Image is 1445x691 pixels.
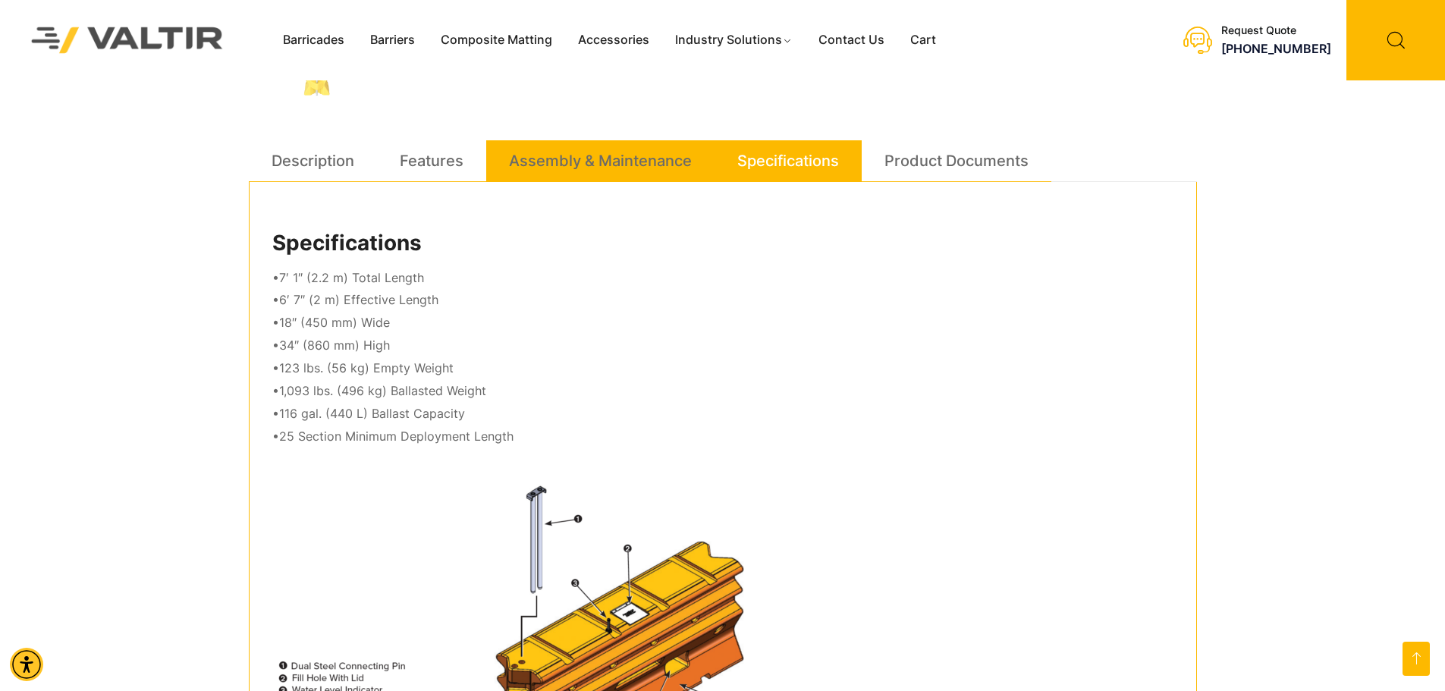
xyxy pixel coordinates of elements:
a: Specifications [737,140,839,181]
img: Valtir Rentals [11,7,243,73]
a: Assembly & Maintenance [509,140,692,181]
a: Barriers [357,29,428,52]
a: Description [272,140,354,181]
a: Contact Us [806,29,897,52]
a: Product Documents [884,140,1029,181]
p: •7′ 1″ (2.2 m) Total Length •6′ 7″ (2 m) Effective Length •18″ (450 mm) Wide •34″ (860 mm) High •... [272,267,1173,448]
a: Composite Matting [428,29,565,52]
a: Features [400,140,463,181]
a: Industry Solutions [662,29,806,52]
a: call (888) 496-3625 [1221,41,1331,56]
a: Accessories [565,29,662,52]
div: Request Quote [1221,24,1331,37]
h2: Specifications [272,231,1173,256]
div: Accessibility Menu [10,648,43,681]
a: Cart [897,29,949,52]
a: Barricades [270,29,357,52]
a: Open this option [1403,642,1430,676]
